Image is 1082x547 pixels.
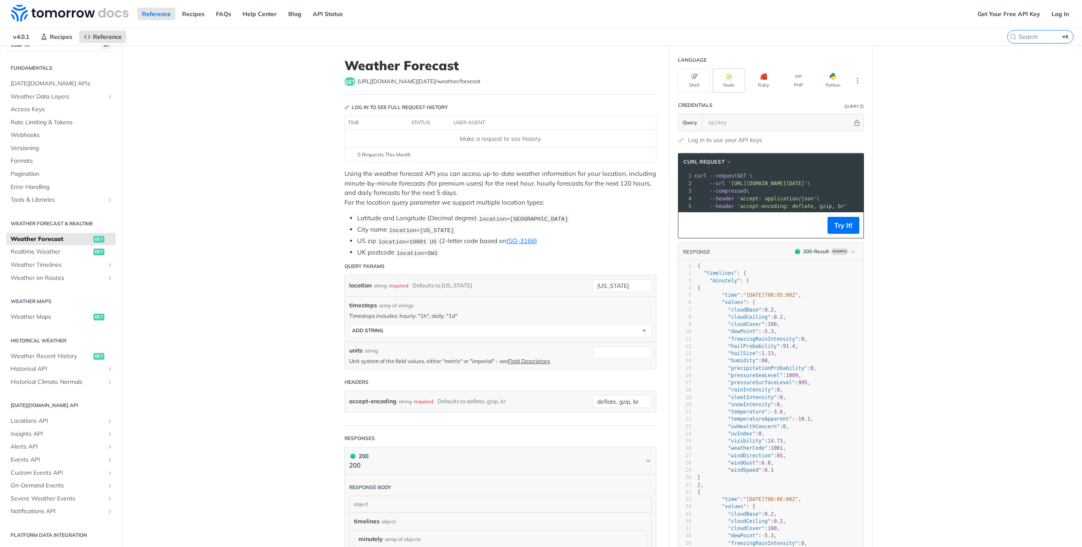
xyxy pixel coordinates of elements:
[688,136,762,145] a: Log in to use your API keys
[854,77,861,85] svg: More ellipsis
[479,216,568,222] span: location=[GEOGRAPHIC_DATA]
[352,327,383,334] div: ADD string
[728,424,780,429] span: "uvHealthConcern"
[349,301,377,310] span: timesteps
[678,416,691,423] div: 22
[810,365,813,371] span: 0
[6,39,115,52] button: JUMP TO⌘/
[697,409,786,415] span: : ,
[678,292,691,299] div: 5
[710,181,725,186] span: --url
[11,274,104,282] span: Weather on Routes
[678,350,691,357] div: 13
[801,336,804,342] span: 0
[11,261,104,269] span: Weather Timelines
[774,314,783,320] span: 0.2
[762,460,771,466] span: 6.8
[786,372,798,378] span: 1009
[678,314,691,321] div: 8
[344,378,369,386] div: Headers
[697,358,771,364] span: : ,
[678,365,691,372] div: 15
[844,103,864,109] div: QueryInformation
[348,134,653,143] div: Make a request to see history.
[728,321,765,327] span: "cloudCover"
[782,68,814,93] button: PHP
[11,481,104,490] span: On-Demand Events
[11,144,113,153] span: Versioning
[860,104,864,109] i: Information
[93,33,122,41] span: Reference
[349,451,369,461] div: 200
[6,350,115,363] a: Weather Recent Historyget
[678,386,691,394] div: 18
[6,194,115,206] a: Tools & LibrariesShow subpages for Tools & Libraries
[357,248,656,257] li: UK postcode
[728,453,773,459] span: "windDirection"
[678,180,693,187] div: 2
[697,438,786,444] span: : ,
[710,278,740,284] span: "minutely"
[697,365,817,371] span: : ,
[678,195,693,202] div: 4
[728,438,765,444] span: "visibility"
[680,158,735,166] button: cURL Request
[11,507,104,516] span: Notifications API
[703,270,737,276] span: "timelines"
[678,187,693,195] div: 3
[11,456,104,464] span: Events API
[107,93,113,100] button: Show subpages for Weather Data Layers
[710,188,746,194] span: --compressed
[678,401,691,408] div: 20
[780,394,783,400] span: 0
[11,378,104,386] span: Historical Climate Normals
[349,357,588,365] p: Unit system of the field values, either "metric" or "imperial" - see
[11,5,128,22] img: Tomorrow.io Weather API Docs
[722,299,746,305] span: "values"
[852,118,861,127] button: Hide
[728,314,771,320] span: "cloudCeiling"
[697,372,801,378] span: : ,
[678,101,713,109] div: Credentials
[6,376,115,388] a: Historical Climate NormalsShow subpages for Historical Climate Normals
[344,104,448,111] div: Log in to see full request history
[345,116,408,130] th: time
[678,408,691,416] div: 21
[107,443,113,450] button: Show subpages for Alerts API
[722,292,740,298] span: "time"
[79,30,126,43] a: Reference
[973,8,1045,20] a: Get Your Free API Key
[107,275,113,282] button: Show subpages for Weather on Routes
[798,380,807,386] span: 995
[678,481,691,489] div: 31
[697,424,789,429] span: : ,
[694,173,752,179] span: GET \
[697,343,798,349] span: : ,
[678,56,707,64] div: Language
[349,461,369,470] p: 200
[728,431,755,437] span: "uvIndex"
[6,168,115,181] a: Pagination
[817,68,849,93] button: Python
[107,379,113,386] button: Show subpages for Historical Climate Normals
[6,233,115,246] a: Weather Forecastget
[11,170,113,178] span: Pagination
[344,169,656,207] p: Using the weather forecast API you can access up-to-date weather information for your location, i...
[678,68,710,93] button: Shell
[645,457,652,464] svg: Chevron
[728,372,783,378] span: "pressureSeaLevel"
[396,250,437,256] span: location=SW1
[93,314,104,320] span: get
[747,68,780,93] button: Ruby
[11,469,104,477] span: Custom Events API
[728,365,807,371] span: "precipitationProbability"
[678,357,691,364] div: 14
[728,380,795,386] span: "pressureSurfaceLevel"
[713,68,745,93] button: Node
[11,235,91,243] span: Weather Forecast
[777,387,780,393] span: 0
[8,30,34,43] span: v4.0.1
[728,460,758,466] span: "windGust"
[728,343,780,349] span: "hailProbability"
[6,479,115,492] a: On-Demand EventsShow subpages for On-Demand Events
